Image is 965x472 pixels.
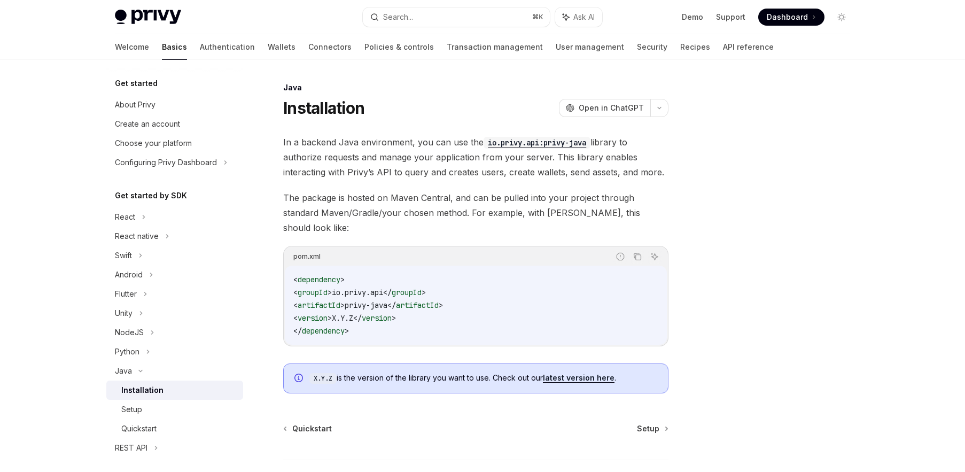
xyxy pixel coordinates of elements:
[115,442,147,454] div: REST API
[293,313,298,323] span: <
[121,384,164,397] div: Installation
[115,98,155,111] div: About Privy
[716,12,745,22] a: Support
[106,134,243,153] a: Choose your platform
[115,230,159,243] div: React native
[121,422,157,435] div: Quickstart
[115,10,181,25] img: light logo
[115,211,135,223] div: React
[115,268,143,281] div: Android
[833,9,850,26] button: Toggle dark mode
[283,135,668,180] span: In a backend Java environment, you can use the library to authorize requests and manage your appl...
[115,77,158,90] h5: Get started
[723,34,774,60] a: API reference
[115,137,192,150] div: Choose your platform
[383,11,413,24] div: Search...
[613,250,627,264] button: Report incorrect code
[362,313,392,323] span: version
[364,34,434,60] a: Policies & controls
[115,365,132,377] div: Java
[447,34,543,60] a: Transaction management
[298,300,340,310] span: artifactId
[340,275,345,284] span: >
[422,288,426,297] span: >
[345,326,349,336] span: >
[439,300,443,310] span: >
[484,137,590,148] a: io.privy.api:privy-java
[292,423,332,434] span: Quickstart
[298,288,328,297] span: groupId
[353,313,362,323] span: </
[682,12,703,22] a: Demo
[637,423,659,434] span: Setup
[383,288,392,297] span: </
[284,423,332,434] a: Quickstart
[680,34,710,60] a: Recipes
[555,7,602,27] button: Ask AI
[293,275,298,284] span: <
[637,34,667,60] a: Security
[115,326,144,339] div: NodeJS
[579,103,644,113] span: Open in ChatGPT
[332,313,353,323] span: X.Y.Z
[115,118,180,130] div: Create an account
[115,307,133,320] div: Unity
[115,288,137,300] div: Flutter
[573,12,595,22] span: Ask AI
[200,34,255,60] a: Authentication
[543,373,614,383] a: latest version here
[332,288,383,297] span: io.privy.api
[121,403,142,416] div: Setup
[115,189,187,202] h5: Get started by SDK
[556,34,624,60] a: User management
[162,34,187,60] a: Basics
[387,300,396,310] span: </
[532,13,543,21] span: ⌘ K
[106,400,243,419] a: Setup
[115,345,139,358] div: Python
[328,313,332,323] span: >
[637,423,667,434] a: Setup
[115,249,132,262] div: Swift
[309,373,337,384] code: X.Y.Z
[758,9,824,26] a: Dashboard
[293,250,321,264] div: pom.xml
[283,98,364,118] h1: Installation
[484,137,590,149] code: io.privy.api:privy-java
[268,34,295,60] a: Wallets
[294,374,305,384] svg: Info
[363,7,550,27] button: Search...⌘K
[283,82,668,93] div: Java
[631,250,644,264] button: Copy the contents from the code block
[283,190,668,235] span: The package is hosted on Maven Central, and can be pulled into your project through standard Mave...
[115,156,217,169] div: Configuring Privy Dashboard
[392,313,396,323] span: >
[298,313,328,323] span: version
[392,288,422,297] span: groupId
[345,300,387,310] span: privy-java
[328,288,332,297] span: >
[293,326,302,336] span: </
[293,288,298,297] span: <
[302,326,345,336] span: dependency
[106,95,243,114] a: About Privy
[396,300,439,310] span: artifactId
[648,250,662,264] button: Ask AI
[298,275,340,284] span: dependency
[559,99,650,117] button: Open in ChatGPT
[106,114,243,134] a: Create an account
[106,419,243,438] a: Quickstart
[106,381,243,400] a: Installation
[308,34,352,60] a: Connectors
[309,373,657,384] span: is the version of the library you want to use. Check out our .
[115,34,149,60] a: Welcome
[293,300,298,310] span: <
[340,300,345,310] span: >
[767,12,808,22] span: Dashboard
